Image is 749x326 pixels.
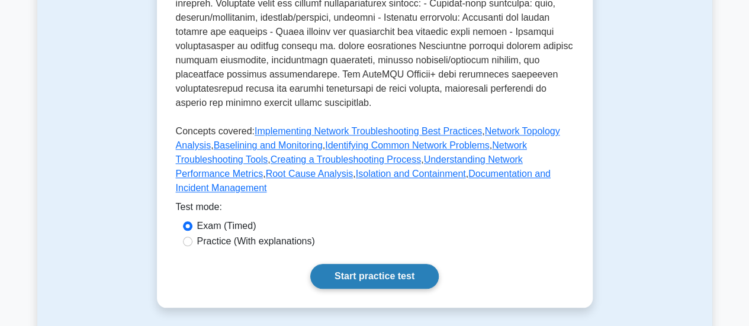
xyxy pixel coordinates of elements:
[266,169,353,179] a: Root Cause Analysis
[255,126,482,136] a: Implementing Network Troubleshooting Best Practices
[176,200,574,219] div: Test mode:
[310,264,439,289] a: Start practice test
[214,140,323,150] a: Baselining and Monitoring
[197,234,315,248] label: Practice (With explanations)
[356,169,466,179] a: Isolation and Containment
[197,219,256,233] label: Exam (Timed)
[176,124,574,200] p: Concepts covered: , , , , , , , , ,
[325,140,489,150] a: Identifying Common Network Problems
[271,154,421,164] a: Creating a Troubleshooting Process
